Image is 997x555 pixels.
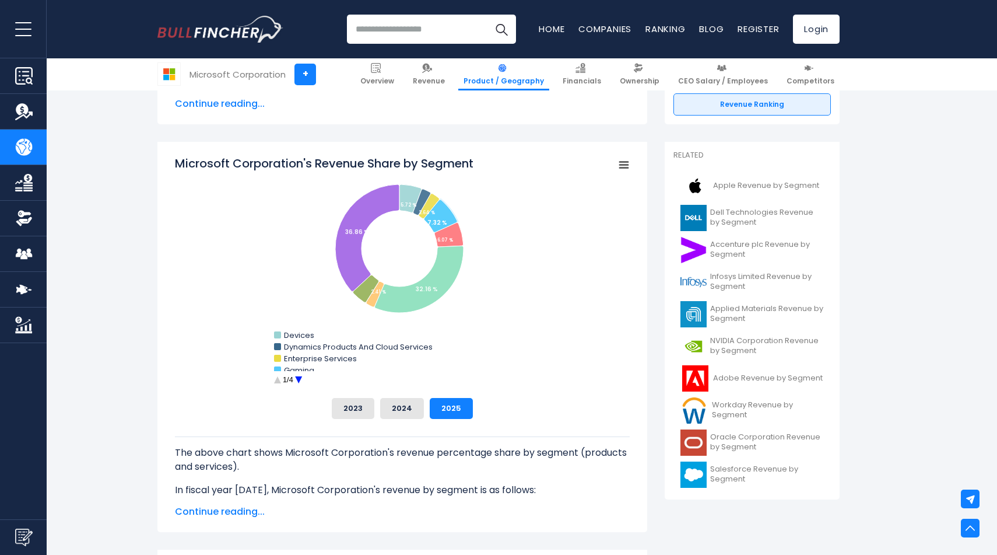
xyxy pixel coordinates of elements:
[673,234,831,266] a: Accenture plc Revenue by Segment
[710,208,824,228] span: Dell Technologies Revenue by Segment
[680,237,707,263] img: ACN logo
[710,240,824,260] span: Accenture plc Revenue by Segment
[557,58,606,90] a: Financials
[713,374,823,383] span: Adobe Revenue by Segment
[645,23,685,35] a: Ranking
[371,289,386,295] tspan: 2.41 %
[175,446,630,474] p: The above chart shows Microsoft Corporation's revenue percentage share by segment (products and s...
[332,398,374,419] button: 2023
[787,76,834,86] span: Competitors
[710,432,824,452] span: Oracle Corporation Revenue by Segment
[413,76,445,86] span: Revenue
[563,76,601,86] span: Financials
[175,97,630,111] span: Continue reading...
[284,353,357,364] text: Enterprise Services
[401,202,416,208] tspan: 5.72 %
[380,398,424,419] button: 2024
[189,68,286,81] div: Microsoft Corporation
[710,336,824,356] span: NVIDIA Corporation Revenue by Segment
[699,23,724,35] a: Blog
[673,93,831,116] a: Revenue Ranking
[487,15,516,44] button: Search
[408,58,450,90] a: Revenue
[673,330,831,362] a: NVIDIA Corporation Revenue by Segment
[157,16,283,43] img: Bullfincher logo
[673,427,831,459] a: Oracle Corporation Revenue by Segment
[15,210,33,227] img: Ownership
[680,365,710,392] img: ADBE logo
[680,397,708,424] img: WDAY logo
[158,63,180,85] img: MSFT logo
[678,76,768,86] span: CEO Salary / Employees
[710,465,824,484] span: Salesforce Revenue by Segment
[673,298,831,330] a: Applied Materials Revenue by Segment
[680,462,707,488] img: CRM logo
[427,218,447,227] tspan: 7.32 %
[175,155,473,172] tspan: Microsoft Corporation's Revenue Share by Segment
[673,58,773,90] a: CEO Salary / Employees
[680,430,707,456] img: ORCL logo
[430,398,473,419] button: 2025
[673,395,831,427] a: Workday Revenue by Segment
[294,64,316,85] a: +
[284,330,314,341] text: Devices
[680,333,707,359] img: NVDA logo
[437,237,453,243] tspan: 6.07 %
[175,155,630,389] svg: Microsoft Corporation's Revenue Share by Segment
[360,76,394,86] span: Overview
[175,505,630,519] span: Continue reading...
[355,58,399,90] a: Overview
[673,266,831,298] a: Infosys Limited Revenue by Segment
[680,173,710,199] img: AAPL logo
[175,483,630,497] p: In fiscal year [DATE], Microsoft Corporation's revenue by segment is as follows:
[712,400,824,420] span: Workday Revenue by Segment
[464,76,544,86] span: Product / Geography
[620,76,659,86] span: Ownership
[284,341,433,352] text: Dynamics Products And Cloud Services
[458,58,549,90] a: Product / Geography
[680,269,707,295] img: INFY logo
[710,304,824,324] span: Applied Materials Revenue by Segment
[781,58,840,90] a: Competitors
[673,362,831,395] a: Adobe Revenue by Segment
[673,202,831,234] a: Dell Technologies Revenue by Segment
[680,301,707,327] img: AMAT logo
[419,210,435,216] tspan: 2.64 %
[673,170,831,202] a: Apple Revenue by Segment
[793,15,840,44] a: Login
[578,23,631,35] a: Companies
[673,459,831,491] a: Salesforce Revenue by Segment
[710,272,824,292] span: Infosys Limited Revenue by Segment
[157,16,283,43] a: Go to homepage
[539,23,564,35] a: Home
[284,365,314,376] text: Gaming
[673,151,831,160] p: Related
[680,205,707,231] img: DELL logo
[738,23,779,35] a: Register
[345,228,369,236] tspan: 36.86 %
[615,58,665,90] a: Ownership
[416,285,438,294] tspan: 32.16 %
[283,375,293,384] text: 1/4
[713,181,819,191] span: Apple Revenue by Segment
